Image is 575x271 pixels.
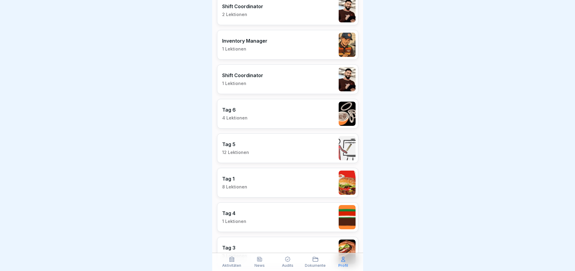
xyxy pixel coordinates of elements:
p: 2 Lektionen [222,12,263,17]
p: 4 Lektionen [222,115,248,121]
p: Shift Coordinator [222,72,263,78]
p: Tag 6 [222,107,248,113]
p: Aktivitäten [222,263,241,268]
img: a35kjdk9hf9utqmhbz0ibbvi.png [339,205,356,229]
p: Profil [338,263,348,268]
p: 1 Lektionen [222,219,246,224]
p: 1 Lektionen [222,46,267,52]
a: Tag 18 Lektionen [217,168,358,198]
img: cq6tslmxu1pybroki4wxmcwi.png [339,240,356,264]
img: kxzo5hlrfunza98hyv09v55a.png [339,171,356,195]
img: q4kvd0p412g56irxfxn6tm8s.png [339,67,356,91]
p: 12 Lektionen [222,150,249,155]
p: Shift Coordinator [222,3,263,9]
p: Audits [282,263,293,268]
a: Inventory Manager1 Lektionen [217,30,358,60]
p: Tag 1 [222,176,247,182]
a: Shift Coordinator1 Lektionen [217,64,358,94]
img: vy1vuzxsdwx3e5y1d1ft51l0.png [339,136,356,160]
a: Tag 33 Lektionen [217,237,358,266]
p: News [254,263,265,268]
p: Tag 4 [222,210,246,216]
p: Tag 5 [222,141,249,147]
a: Tag 512 Lektionen [217,133,358,163]
p: Dokumente [305,263,326,268]
p: Tag 3 [222,245,247,251]
p: Inventory Manager [222,38,267,44]
img: o1h5p6rcnzw0lu1jns37xjxx.png [339,33,356,57]
a: Tag 41 Lektionen [217,202,358,232]
p: 8 Lektionen [222,184,247,190]
a: Tag 64 Lektionen [217,99,358,129]
p: 1 Lektionen [222,81,263,86]
img: rvamvowt7cu6mbuhfsogl0h5.png [339,102,356,126]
